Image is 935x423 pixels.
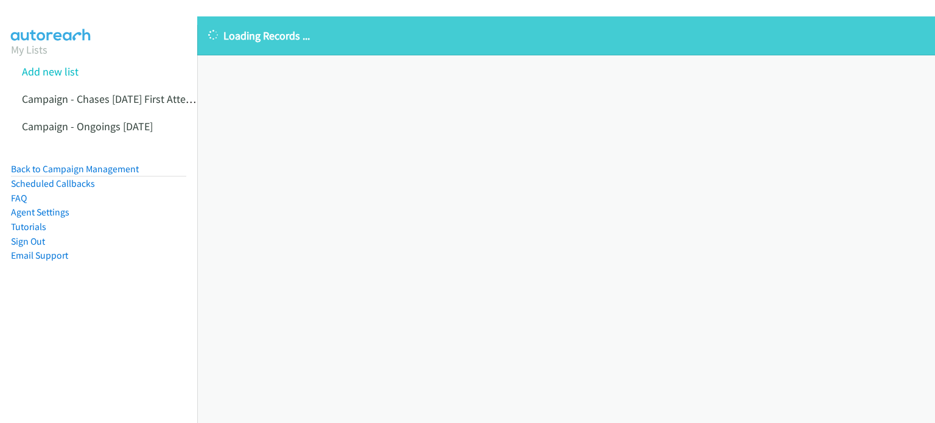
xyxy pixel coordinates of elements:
[11,221,46,232] a: Tutorials
[11,43,47,57] a: My Lists
[11,178,95,189] a: Scheduled Callbacks
[11,206,69,218] a: Agent Settings
[22,92,209,106] a: Campaign - Chases [DATE] First Attempts
[22,119,153,133] a: Campaign - Ongoings [DATE]
[208,27,924,44] p: Loading Records ...
[11,236,45,247] a: Sign Out
[11,163,139,175] a: Back to Campaign Management
[11,192,27,204] a: FAQ
[11,250,68,261] a: Email Support
[22,65,79,79] a: Add new list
